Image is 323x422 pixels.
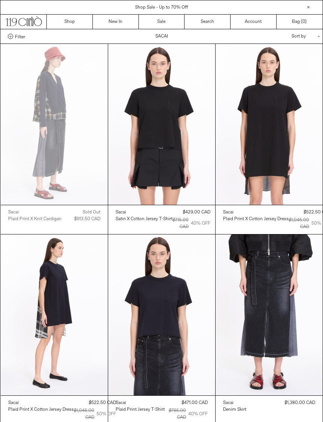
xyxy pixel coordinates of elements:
div: $1,045.00 CAD [289,217,309,230]
img: Sacai Plaid Print Jersey T-Shirt [108,234,215,395]
a: Satin x Cotton Jersey T-Shirt [116,216,173,222]
a: Shop [47,15,93,29]
a: Plaid Print x Cotton Jersey Dress [8,406,74,413]
div: Sacai [8,209,19,216]
a: Sacai [223,399,246,406]
div: Plaid Print x Cotton Jersey Dress [223,216,289,222]
div: Sacai [223,400,234,406]
span: ) [302,18,307,25]
a: New In [93,15,139,29]
div: $785.00 CAD [165,407,186,421]
div: $522.50 CAD [89,399,116,406]
div: Sacai [116,209,126,216]
div: Sacai [223,209,234,216]
div: $1,045.00 CAD [74,407,94,421]
a: Sacai [8,209,61,216]
img: Sacai Denim Skirt [216,234,323,395]
div: Sacai [8,400,19,406]
div: Plaid Print x Knit Cardigan [8,216,61,222]
div: $913.50 CAD [74,216,100,222]
div: Sacai [116,400,126,406]
img: Sacai Plaid Print x Knit Cardigan [1,44,108,205]
span: 0 [302,19,305,25]
span: Filter [15,34,25,39]
a: Bag () [277,15,323,29]
div: Sold out [83,209,100,216]
a: Search [185,15,231,29]
div: 40% OFF [188,411,208,417]
a: Plaid Print Jersey T-Shirt [116,406,165,413]
a: Denim Skirt [223,406,246,413]
div: $471.00 CAD [182,399,208,406]
a: Plaid Print x Knit Cardigan [8,216,61,222]
div: 40% OFF [191,220,210,227]
div: $429.00 CAD [183,209,210,216]
a: Plaid Print x Cotton Jersey Dress [223,216,289,222]
a: Sacai [116,399,165,406]
img: Sacai Plaid Print x Cotton Jersey Dress [216,44,323,205]
a: Sale [139,15,185,29]
a: Shop Sale - Up to 70% Off [135,5,188,11]
img: Sacai Plaid Print x Cotton Jersey Dress [1,234,108,395]
div: Sort by [248,29,315,44]
a: Sacai [8,399,74,406]
div: $1,380.00 CAD [284,399,315,406]
img: Sacai Satin x Cotton Jersey T-Shir [108,44,215,205]
div: Satin x Cotton Jersey T-Shirt [116,216,173,222]
div: 50% OFF [97,411,116,417]
div: $715.00 CAD [173,217,189,230]
a: Account [231,15,277,29]
a: Sacai [223,209,289,216]
a: Sacai [116,209,173,216]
